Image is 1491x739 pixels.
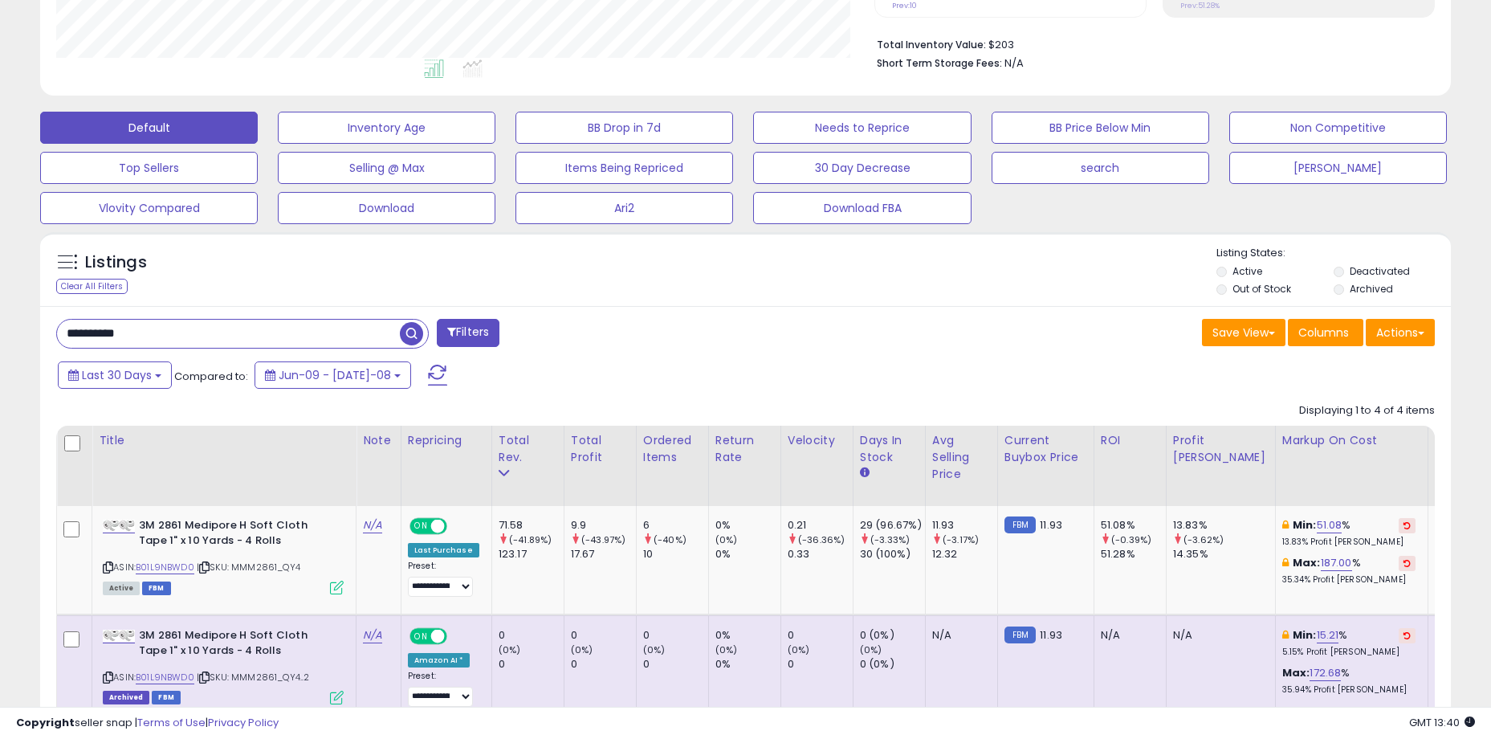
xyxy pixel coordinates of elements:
[255,361,411,389] button: Jun-09 - [DATE]-08
[571,657,636,672] div: 0
[1282,628,1416,658] div: %
[408,432,485,449] div: Repricing
[99,432,349,449] div: Title
[437,319,499,347] button: Filters
[992,152,1209,184] button: search
[1282,684,1416,696] p: 35.94% Profit [PERSON_NAME]
[1040,627,1062,643] span: 11.93
[753,192,971,224] button: Download FBA
[643,518,708,533] div: 6
[892,1,917,10] small: Prev: 10
[16,716,279,731] div: seller snap | |
[1275,426,1428,506] th: The percentage added to the cost of goods (COGS) that forms the calculator for Min & Max prices.
[571,547,636,561] div: 17.67
[860,628,925,643] div: 0 (0%)
[363,432,394,449] div: Note
[103,582,140,595] span: All listings currently available for purchase on Amazon
[103,628,344,703] div: ASIN:
[1180,1,1220,10] small: Prev: 51.28%
[499,432,557,466] div: Total Rev.
[82,367,152,383] span: Last 30 Days
[715,643,738,656] small: (0%)
[1004,516,1036,533] small: FBM
[1183,533,1224,546] small: (-3.62%)
[408,671,479,707] div: Preset:
[1282,574,1416,586] p: 35.34% Profit [PERSON_NAME]
[197,561,300,574] span: | SKU: MMM2861_QY4
[571,643,593,656] small: (0%)
[1173,432,1269,466] div: Profit [PERSON_NAME]
[788,628,853,643] div: 0
[860,547,925,561] div: 30 (100%)
[499,657,564,672] div: 0
[643,432,702,466] div: Ordered Items
[515,112,733,144] button: BB Drop in 7d
[715,533,738,546] small: (0%)
[1111,533,1151,546] small: (-0.39%)
[499,547,564,561] div: 123.17
[1282,556,1416,586] div: %
[788,643,810,656] small: (0%)
[1232,264,1262,278] label: Active
[142,582,171,595] span: FBM
[408,653,471,668] div: Amazon AI *
[860,466,870,480] small: Days In Stock.
[1350,264,1410,278] label: Deactivated
[1293,627,1317,643] b: Min:
[643,547,708,561] div: 10
[1321,555,1352,571] a: 187.00
[1366,319,1435,346] button: Actions
[1317,517,1342,533] a: 51.08
[1282,518,1416,548] div: %
[753,152,971,184] button: 30 Day Decrease
[1202,319,1285,346] button: Save View
[860,518,925,533] div: 29 (96.67%)
[1435,517,1457,533] a: 3.23
[197,671,310,684] span: | SKU: MMM2861_QY4..2
[870,533,910,546] small: (-3.33%)
[499,628,564,643] div: 0
[515,192,733,224] button: Ari2
[445,520,471,533] span: OFF
[1282,647,1416,658] p: 5.15% Profit [PERSON_NAME]
[136,561,194,574] a: B01L9NBWD0
[1004,55,1024,71] span: N/A
[932,628,985,643] div: N/A
[1004,432,1087,466] div: Current Buybox Price
[581,533,625,546] small: (-43.97%)
[279,367,391,383] span: Jun-09 - [DATE]-08
[860,643,882,656] small: (0%)
[877,56,1002,70] b: Short Term Storage Fees:
[56,279,128,294] div: Clear All Filters
[1229,112,1447,144] button: Non Competitive
[139,628,334,662] b: 3M 2861 Medipore H Soft Cloth Tape 1" x 10 Yards - 4 Rolls
[103,691,149,704] span: Listings that have been deleted from Seller Central
[992,112,1209,144] button: BB Price Below Min
[1101,518,1166,533] div: 51.08%
[877,34,1423,53] li: $203
[1216,246,1451,261] p: Listing States:
[1173,518,1275,533] div: 13.83%
[860,657,925,672] div: 0 (0%)
[715,518,780,533] div: 0%
[715,432,774,466] div: Return Rate
[1310,665,1341,681] a: 172.68
[571,628,636,643] div: 0
[753,112,971,144] button: Needs to Reprice
[715,547,780,561] div: 0%
[788,432,846,449] div: Velocity
[1101,547,1166,561] div: 51.28%
[1317,627,1339,643] a: 15.21
[1293,517,1317,533] b: Min:
[1173,628,1263,643] div: N/A
[408,561,479,597] div: Preset:
[877,38,986,51] b: Total Inventory Value:
[643,643,666,656] small: (0%)
[16,715,75,730] strong: Copyright
[363,517,382,533] a: N/A
[408,543,479,557] div: Last Purchase
[1282,666,1416,696] div: %
[278,112,495,144] button: Inventory Age
[943,533,979,546] small: (-3.17%)
[788,547,853,561] div: 0.33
